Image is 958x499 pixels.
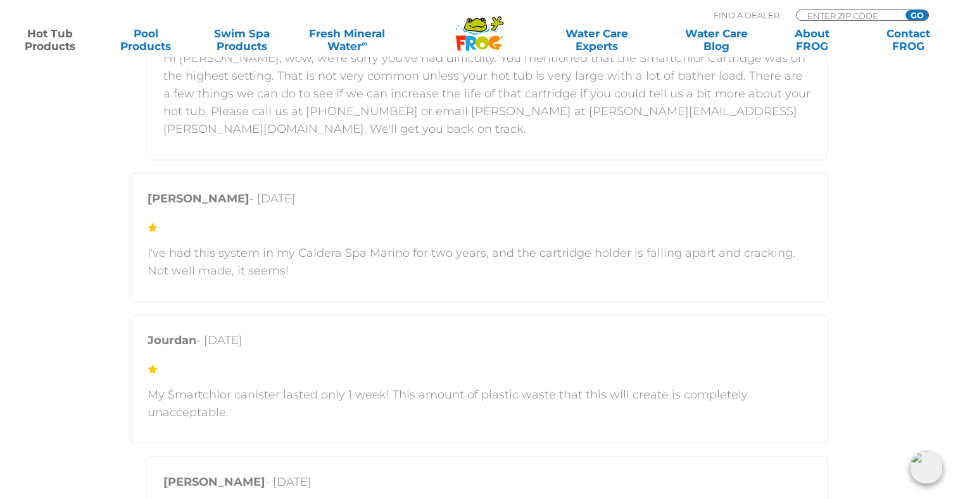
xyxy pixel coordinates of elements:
[910,451,943,484] img: openIcon
[163,475,265,489] strong: [PERSON_NAME]
[301,27,394,52] a: Fresh MineralWater∞
[148,386,811,421] p: My Smartchlor canister lasted only 1 week! This amount of plastic waste that this will create is ...
[536,27,657,52] a: Water CareExperts
[205,27,279,52] a: Swim SpaProducts
[714,9,779,21] p: Find A Dealer
[148,192,249,206] strong: [PERSON_NAME]
[163,473,811,497] p: - [DATE]
[148,331,811,355] p: - [DATE]
[13,27,87,52] a: Hot TubProducts
[163,49,811,138] p: Hi [PERSON_NAME], wow, we're sorry you've had difficulty. You mentioned that the SmartChlor Cartr...
[775,27,850,52] a: AboutFROG
[806,10,892,21] input: Zip Code Form
[905,10,928,20] input: GO
[148,333,196,347] strong: Jourdan
[679,27,753,52] a: Water CareBlog
[362,39,367,48] sup: ∞
[109,27,184,52] a: PoolProducts
[871,27,945,52] a: ContactFROG
[148,244,811,280] p: I've had this system in my Caldera Spa Marino for two years, and the cartridge holder is falling ...
[148,190,811,214] p: - [DATE]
